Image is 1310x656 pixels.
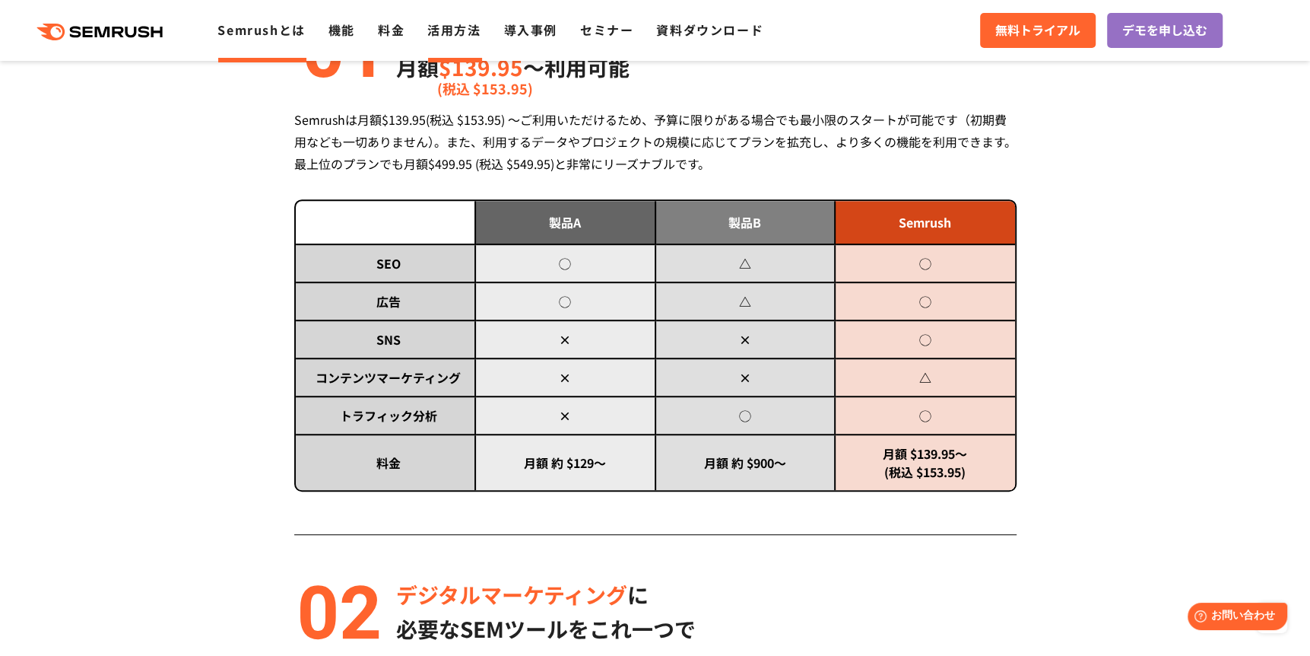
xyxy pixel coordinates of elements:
[427,21,481,39] a: 活用方法
[655,282,836,320] td: △
[835,358,1015,396] td: △
[396,50,672,84] p: 月額 〜利用可能
[835,320,1015,358] td: ◯
[217,21,305,39] a: Semrushとは
[296,244,476,282] td: SEO
[655,320,836,358] td: ×
[396,612,696,646] p: 必要なSEMツールをこれ一つで
[475,320,655,358] td: ×
[328,21,355,39] a: 機能
[835,244,1015,282] td: ◯
[980,13,1096,48] a: 無料トライアル
[475,396,655,435] td: ×
[439,52,523,82] span: $139.95
[1107,13,1223,48] a: デモを申し込む
[396,578,696,612] p: に
[835,435,1015,490] td: 月額 $139.95～ (税込 $153.95)
[655,435,836,490] td: 月額 約 $900～
[995,21,1080,40] span: 無料トライアル
[655,201,836,244] td: 製品B
[835,282,1015,320] td: ◯
[656,21,763,39] a: 資料ダウンロード
[835,201,1015,244] td: Semrush
[580,21,633,39] a: セミナー
[294,109,1017,175] div: Semrushは月額$139.95(税込 $153.95) ～ご利用いただけるため、予算に限りがある場合でも最小限のスタートが可能です（初期費用なども一切ありません）。また、利用するデータやプロ...
[296,320,476,358] td: SNS
[475,435,655,490] td: 月額 約 $129～
[475,282,655,320] td: ◯
[437,72,533,106] span: (税込 $153.95)
[296,435,476,490] td: 料金
[475,358,655,396] td: ×
[655,396,836,435] td: ◯
[835,396,1015,435] td: ◯
[655,244,836,282] td: △
[296,396,476,435] td: トラフィック分析
[1122,21,1207,40] span: デモを申し込む
[475,244,655,282] td: ◯
[504,21,557,39] a: 導入事例
[296,358,476,396] td: コンテンツマーケティング
[296,282,476,320] td: 広告
[294,578,385,646] img: alt
[396,579,627,610] span: デジタルマーケティング
[655,358,836,396] td: ×
[378,21,404,39] a: 料金
[1175,597,1293,639] iframe: Help widget launcher
[475,201,655,244] td: 製品A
